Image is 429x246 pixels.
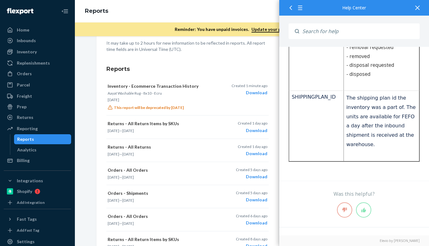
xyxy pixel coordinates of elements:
[14,145,71,155] a: Analytics
[9,234,68,244] strong: Documentation
[108,213,213,219] p: Orders - All Orders
[251,27,323,32] a: Update your payment information.
[4,199,71,206] a: Add Integration
[4,124,71,134] a: Reporting
[106,116,269,139] button: Returns - All Return Items by SKUs[DATE]—[DATE]Created 1 day agoDownload
[4,91,71,101] a: Freight
[4,102,71,112] a: Prep
[108,221,213,226] p: —
[238,150,267,157] div: Download
[17,216,37,222] div: Fast Tags
[15,4,27,10] span: Chat
[4,58,71,68] a: Replenishments
[17,178,43,184] div: Integrations
[232,83,267,88] p: Created 1 minute ago
[4,25,71,35] a: Home
[59,5,71,17] button: Close Navigation
[4,155,71,165] a: Billing
[4,36,71,46] a: Inbounds
[108,198,119,203] time: [DATE]
[236,213,267,219] p: Created 6 days ago
[9,42,52,52] strong: Description
[108,91,213,96] p: Aayat Washable Rug - 8x10 - Ecru
[17,82,30,88] div: Parcel
[4,69,71,79] a: Orders
[17,60,50,66] div: Replenishments
[17,136,34,142] div: Reports
[9,120,40,130] strong: Purpose
[108,105,213,110] p: This report will be deprecated by [DATE]
[108,151,213,157] p: —
[17,27,29,33] div: Home
[122,152,134,156] time: [DATE]
[289,239,420,243] a: Elevio by [PERSON_NAME]
[4,227,71,234] a: Add Fast Tag
[238,144,267,149] p: Created 1 day ago
[17,114,33,121] div: Returns
[85,7,108,14] a: Reports
[122,128,134,133] time: [DATE]
[17,125,38,132] div: Reporting
[108,175,213,180] p: —
[17,200,45,205] div: Add Integration
[4,112,71,122] a: Returns
[4,80,71,90] a: Parcel
[299,23,420,39] input: Search
[108,83,213,89] p: Inventory - Ecommerce Transaction History
[17,49,37,55] div: Inventory
[4,214,71,224] button: Fast Tags
[17,239,35,245] div: Settings
[4,186,71,196] a: Shopify
[122,198,134,203] time: [DATE]
[236,174,267,180] div: Download
[232,90,267,96] div: Download
[106,40,269,52] p: It may take up to 2 hours for new information to be reflected in reports. All report time fields ...
[17,157,30,164] div: Billing
[108,152,119,156] time: [DATE]
[108,175,119,180] time: [DATE]
[236,190,267,195] p: Created 5 days ago
[122,221,134,226] time: [DATE]
[108,128,213,133] p: —
[9,57,139,90] span: This report provides current inventory levels for a selected product that is lot and/or expiratio...
[17,188,32,194] div: Shopify
[108,190,213,196] p: Orders - Shipments
[106,208,269,231] button: Orders - All Orders[DATE]—[DATE]Created 6 days agoDownload
[289,6,420,10] div: Help Center
[236,220,267,226] div: Download
[108,236,213,243] p: Returns - All Return Items by SKUs
[17,147,37,153] div: Analytics
[108,198,213,203] p: —
[106,162,269,185] button: Orders - All Orders[DATE]—[DATE]Created 5 days agoDownload
[80,2,113,20] ol: breadcrumbs
[108,144,213,150] p: Returns - All Returns
[236,236,267,242] p: Created 8 days ago
[236,197,267,203] div: Download
[4,176,71,186] button: Integrations
[238,121,267,126] p: Created 1 day ago
[17,37,36,44] div: Inbounds
[108,97,119,102] time: [DATE]
[17,228,39,233] div: Add Fast Tag
[14,134,71,144] a: Reports
[279,190,429,198] div: Was this helpful?
[175,26,323,32] p: Reminder: You have unpaid invoices.
[106,78,269,116] button: Inventory - Ecommerce Transaction HistoryAayat Washable Rug - 8x10 - Ecru[DATE]This report will b...
[108,221,119,226] time: [DATE]
[108,121,213,127] p: Returns - All Return Items by SKUs
[106,185,269,208] button: Orders - Shipments[DATE]—[DATE]Created 5 days agoDownload
[9,134,140,205] p: The purpose of this report is to provide a detailed breakdown of the lot tracked and expiration t...
[17,93,32,99] div: Freight
[122,175,134,180] time: [DATE]
[106,139,269,162] button: Returns - All Returns[DATE]—[DATE]Created 1 day agoDownload
[4,47,71,57] a: Inventory
[238,127,267,134] div: Download
[17,71,32,77] div: Orders
[17,104,27,110] div: Prep
[236,167,267,172] p: Created 5 days ago
[9,12,140,33] div: 884 Inventory - Lot tracking & FEFO (single product)
[106,65,269,73] h3: Reports
[108,128,119,133] time: [DATE]
[108,167,213,173] p: Orders - All Orders
[7,8,33,14] img: Flexport logo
